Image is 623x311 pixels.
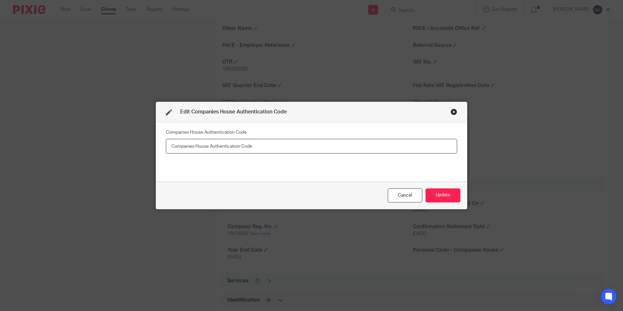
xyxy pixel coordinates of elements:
span: Edit Companies House Authentication Code [180,109,287,114]
div: Close this dialog window [451,109,457,115]
button: Update [426,188,460,202]
label: Companies House Authentication Code [166,129,247,136]
input: Companies House Authentication Code [166,139,457,154]
div: Close this dialog window [388,188,422,202]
